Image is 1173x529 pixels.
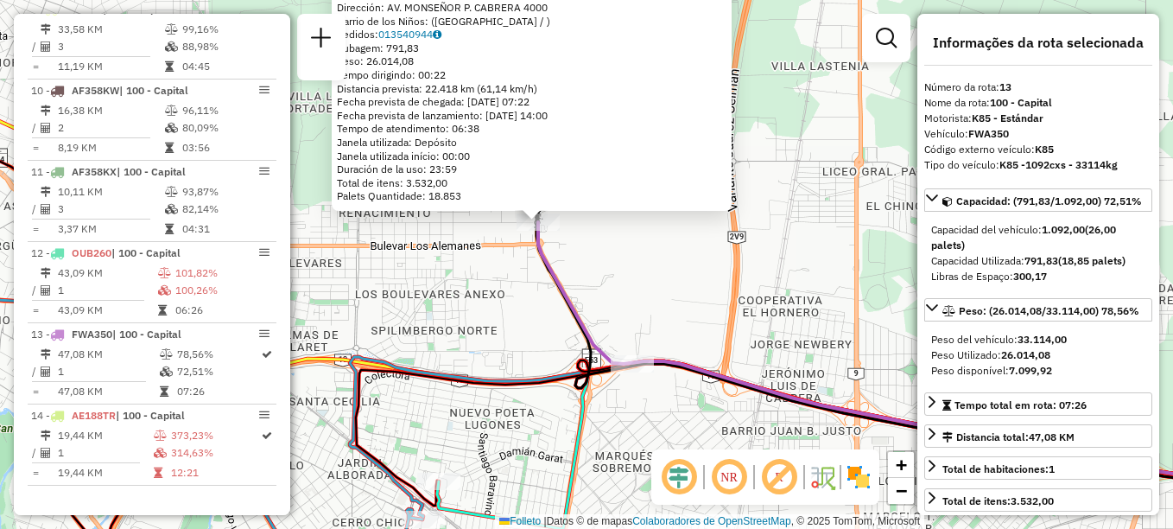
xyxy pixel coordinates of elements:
[174,302,269,319] td: 06:26
[337,176,726,190] div: Total de itens: 3.532,00
[337,68,726,82] div: Tempo dirigindo: 00:22
[931,363,1145,379] div: Peso disponível:
[708,456,750,498] span: Ocultar NR
[924,188,1152,212] a: Capacidad: (791,83/1.092,00) 72,51%
[41,24,51,35] i: Distância Total
[72,409,116,422] span: AE188TR
[924,127,1009,140] font: Vehículo:
[942,494,1054,509] div: Total de itens:
[158,285,171,296] i: % de utilização da cubagem
[337,82,726,96] div: Distancia prevista: 22.418 km (61,14 km/h)
[956,430,1075,443] font: Distancia total:
[31,84,50,97] font: 10 -
[1011,494,1054,507] strong: 3.532,00
[896,480,907,501] span: −
[57,102,164,119] td: 16,38 KM
[57,302,157,319] td: 43,09 KM
[337,163,726,176] div: Duración de la uso: 23:59
[924,80,1152,95] div: Número da rota:
[41,366,51,377] i: Total de Atividades
[924,424,1152,448] a: Distancia total:47,08 KM
[31,220,40,238] td: =
[337,15,726,29] div: Barrio de los Niños: ([GEOGRAPHIC_DATA] / )
[158,305,167,315] i: Tempo total em rota
[999,158,1118,171] strong: K85 -1092cxs - 33114kg
[924,215,1152,291] div: Capacidad: (791,83/1.092,00) 72,51%
[931,348,1050,361] font: Peso Utilizado:
[57,444,153,462] td: 1
[57,139,164,156] td: 8,19 KM
[1058,254,1125,267] strong: (18,85 palets)
[57,264,157,282] td: 43,09 KM
[177,365,213,378] font: 72,51%
[181,102,269,119] td: 96,11%
[1042,223,1085,236] strong: 1.092,00
[31,444,40,462] td: /
[31,464,40,481] td: =
[57,58,164,75] td: 11,19 KM
[181,21,269,38] td: 99,16%
[174,264,269,282] td: 101,82%
[658,456,700,498] span: Ocultar deslocamento
[165,123,178,133] i: % de utilização da cubagem
[181,58,269,75] td: 04:45
[57,21,164,38] td: 33,58 KM
[337,41,419,54] font: Cubagem: 791,83
[41,187,51,197] i: Distância Total
[112,328,181,341] span: | 100 - Capital
[171,446,213,459] font: 314,63%
[808,463,836,491] img: Fluxo de ruas
[31,363,40,380] td: /
[31,119,40,137] td: /
[337,28,378,41] font: Pedidos:
[182,202,219,215] font: 82,14%
[1035,143,1054,156] strong: K85
[57,282,157,299] td: 1
[154,448,167,458] i: % de utilização da cubagem
[165,24,178,35] i: % de utilização do peso
[378,28,441,41] a: 013540944
[72,84,119,97] span: AF358KW
[165,187,178,197] i: % de utilização do peso
[845,463,872,491] img: Exibir/Ocultar setores
[304,21,339,60] a: Nova sessão e pesquisa
[165,224,174,234] i: Tempo total em rota
[924,157,1152,173] div: Tipo do veículo:
[954,398,1087,411] span: Tempo total em rota: 07:26
[31,246,50,259] font: 12 -
[103,3,172,16] span: | 100 - Capital
[1013,270,1047,283] strong: 300,17
[111,246,181,259] span: | 100 - Capital
[924,112,1043,124] font: Motorista:
[1018,333,1067,346] strong: 33.114,00
[41,285,51,296] i: Total de Atividades
[31,139,40,156] td: =
[31,201,40,218] td: /
[1009,364,1052,377] strong: 7.099,92
[158,268,171,278] i: % de utilização do peso
[924,325,1152,386] div: Peso: (26.014,08/33.114,00) 78,56%
[499,515,541,527] a: Folleto
[57,201,164,218] td: 3
[176,383,260,400] td: 07:26
[154,430,167,441] i: % de utilização do peso
[72,328,112,341] span: FWA350
[57,383,159,400] td: 47,08 KM
[160,349,173,360] i: % de utilização do peso
[924,298,1152,322] a: Peso: (26.014,08/33.114,00) 78,56%
[259,85,269,95] em: Opções
[41,430,51,441] i: Distância Total
[262,430,272,441] i: Rota otimizada
[259,410,269,420] em: Opções
[632,515,790,527] a: Colaboradores de OpenStreetMap
[57,119,164,137] td: 2
[544,515,547,527] span: |
[181,220,269,238] td: 04:31
[956,194,1142,207] span: Capacidad: (791,83/1.092,00) 72,51%
[337,95,726,109] div: Fecha prevista de chegada: [DATE] 07:22
[378,28,433,41] font: 013540944
[262,349,272,360] i: Rota otimizada
[31,409,50,422] font: 14 -
[31,302,40,319] td: =
[1024,254,1058,267] strong: 791,83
